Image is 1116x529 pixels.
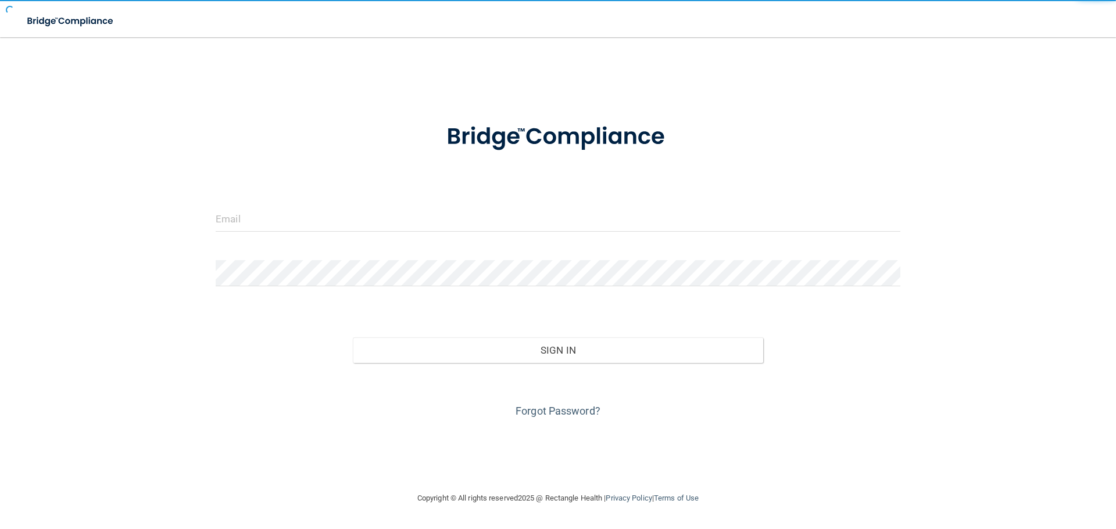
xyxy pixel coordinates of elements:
button: Sign In [353,337,764,363]
a: Terms of Use [654,494,699,502]
img: bridge_compliance_login_screen.278c3ca4.svg [17,9,124,33]
a: Privacy Policy [606,494,652,502]
div: Copyright © All rights reserved 2025 @ Rectangle Health | | [346,480,770,517]
img: bridge_compliance_login_screen.278c3ca4.svg [423,107,693,167]
input: Email [216,206,900,232]
a: Forgot Password? [516,405,600,417]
